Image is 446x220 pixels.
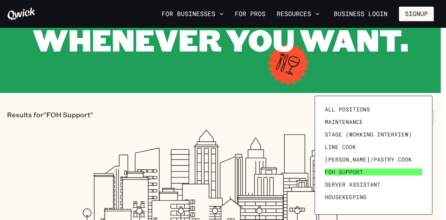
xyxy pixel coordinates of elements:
[325,168,363,175] span: FOH Support
[325,194,367,201] span: Housekeeping
[325,156,412,163] span: [PERSON_NAME]/Pastry Cook
[325,118,363,125] span: Maintenance
[325,143,356,150] span: Line Cook
[325,206,356,213] span: Prep Cook
[325,181,380,188] span: Server Assistant
[322,103,425,207] ul: Filter by position
[325,131,412,138] span: Stage (working interview)
[325,106,370,113] span: All Positions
